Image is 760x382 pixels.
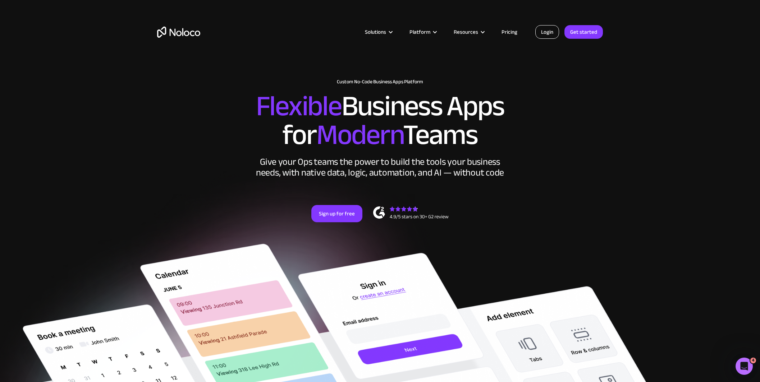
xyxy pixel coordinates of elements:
div: Resources [445,27,493,37]
div: Platform [400,27,445,37]
a: Pricing [493,27,526,37]
div: Solutions [365,27,386,37]
div: Give your Ops teams the power to build the tools your business needs, with native data, logic, au... [254,157,506,178]
span: 4 [750,358,756,363]
a: Get started [564,25,603,39]
h1: Custom No-Code Business Apps Platform [157,79,603,85]
h2: Business Apps for Teams [157,92,603,149]
iframe: Intercom live chat [736,358,753,375]
span: Modern [316,108,403,162]
div: Solutions [356,27,400,37]
div: Resources [454,27,478,37]
a: Sign up for free [311,205,362,222]
a: Login [535,25,559,39]
a: home [157,27,200,38]
div: Platform [409,27,430,37]
span: Flexible [256,79,342,133]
